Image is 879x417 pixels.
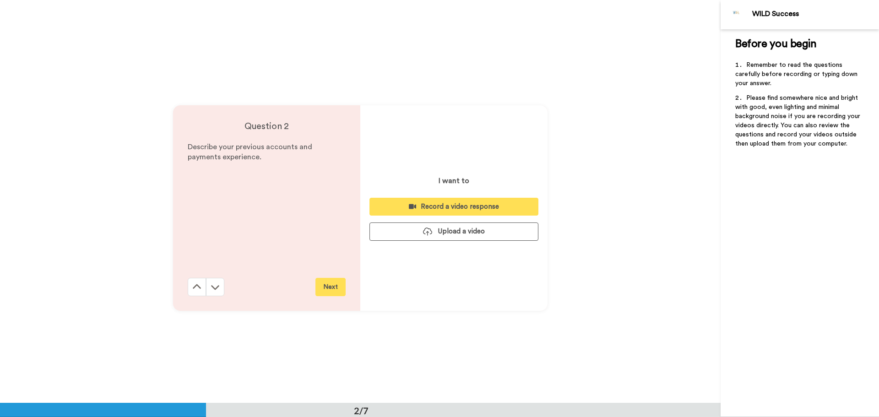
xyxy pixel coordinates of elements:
[377,202,531,211] div: Record a video response
[369,222,538,240] button: Upload a video
[315,278,346,296] button: Next
[439,175,469,186] p: I want to
[369,198,538,216] button: Record a video response
[188,120,346,133] h4: Question 2
[735,38,816,49] span: Before you begin
[726,4,748,26] img: Profile Image
[339,404,383,417] div: 2/7
[752,10,879,18] div: WILD Success
[735,62,859,87] span: Remember to read the questions carefully before recording or typing down your answer.
[735,95,862,147] span: Please find somewhere nice and bright with good, even lighting and minimal background noise if yo...
[188,143,314,161] span: Describe your previous accounts and payments experience.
